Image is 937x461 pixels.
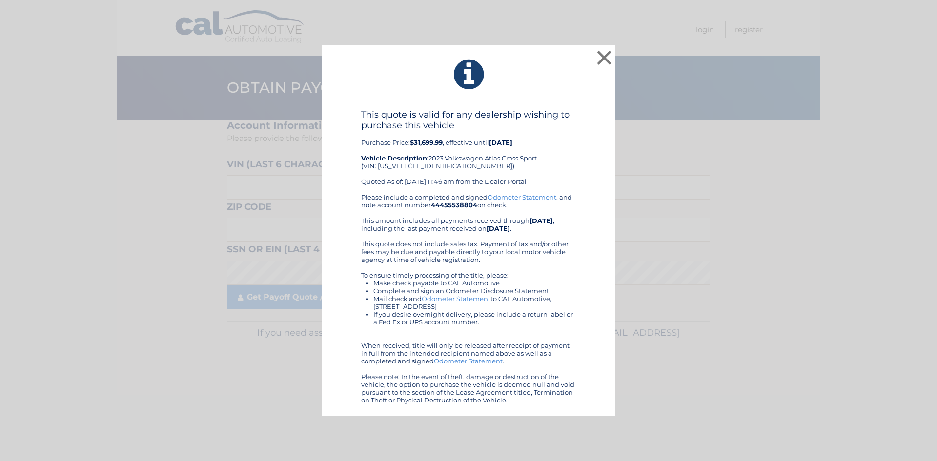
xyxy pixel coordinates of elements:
[373,279,576,287] li: Make check payable to CAL Automotive
[489,139,512,146] b: [DATE]
[488,193,556,201] a: Odometer Statement
[361,109,576,193] div: Purchase Price: , effective until 2023 Volkswagen Atlas Cross Sport (VIN: [US_VEHICLE_IDENTIFICAT...
[434,357,503,365] a: Odometer Statement
[361,154,428,162] strong: Vehicle Description:
[431,201,477,209] b: 44455538804
[361,109,576,131] h4: This quote is valid for any dealership wishing to purchase this vehicle
[410,139,443,146] b: $31,699.99
[487,224,510,232] b: [DATE]
[594,48,614,67] button: ×
[373,287,576,295] li: Complete and sign an Odometer Disclosure Statement
[361,193,576,404] div: Please include a completed and signed , and note account number on check. This amount includes al...
[373,295,576,310] li: Mail check and to CAL Automotive, [STREET_ADDRESS]
[422,295,490,302] a: Odometer Statement
[530,217,553,224] b: [DATE]
[373,310,576,326] li: If you desire overnight delivery, please include a return label or a Fed Ex or UPS account number.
